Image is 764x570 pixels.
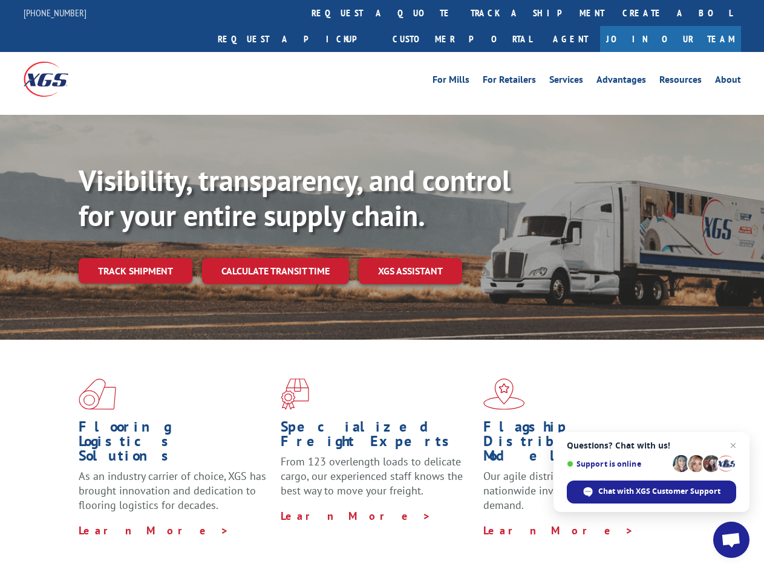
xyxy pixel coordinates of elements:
a: Learn More > [281,509,431,523]
a: About [715,75,741,88]
a: Open chat [713,522,749,558]
a: Agent [541,26,600,52]
a: Services [549,75,583,88]
a: For Retailers [483,75,536,88]
span: Our agile distribution network gives you nationwide inventory management on demand. [483,469,673,512]
h1: Specialized Freight Experts [281,419,474,455]
a: For Mills [433,75,469,88]
span: Chat with XGS Customer Support [567,481,736,504]
a: [PHONE_NUMBER] [24,7,87,19]
h1: Flooring Logistics Solutions [79,419,272,469]
h1: Flagship Distribution Model [483,419,676,469]
a: Calculate transit time [202,258,349,284]
a: Resources [659,75,702,88]
p: From 123 overlength loads to delicate cargo, our experienced staff knows the best way to move you... [281,455,474,508]
a: Track shipment [79,258,192,283]
span: Support is online [567,459,668,468]
b: Visibility, transparency, and control for your entire supply chain. [79,161,511,234]
span: As an industry carrier of choice, XGS has brought innovation and dedication to flooring logistics... [79,469,266,512]
span: Questions? Chat with us! [567,441,736,450]
img: xgs-icon-focused-on-flooring-red [281,378,309,410]
a: Join Our Team [600,26,741,52]
a: Learn More > [483,523,634,537]
img: xgs-icon-flagship-distribution-model-red [483,378,525,410]
img: xgs-icon-total-supply-chain-intelligence-red [79,378,116,410]
a: Learn More > [79,523,229,537]
a: Advantages [596,75,646,88]
a: Request a pickup [209,26,384,52]
a: Customer Portal [384,26,541,52]
span: Chat with XGS Customer Support [598,486,720,497]
a: XGS ASSISTANT [359,258,462,284]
